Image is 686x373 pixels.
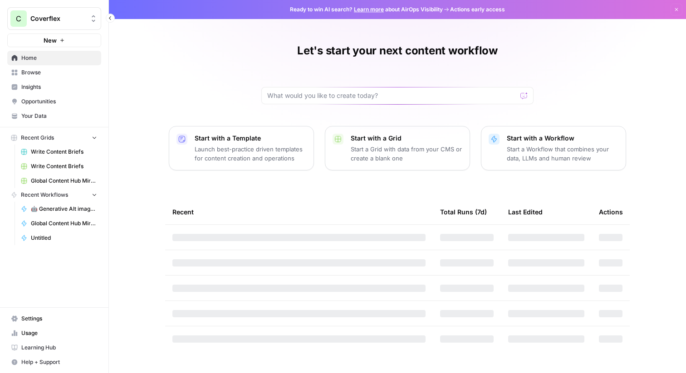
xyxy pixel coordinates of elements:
[17,231,101,245] a: Untitled
[7,109,101,123] a: Your Data
[440,199,487,224] div: Total Runs (7d)
[31,148,97,156] span: Write Content Briefs
[351,145,462,163] p: Start a Grid with data from your CMS or create a blank one
[44,36,57,45] span: New
[7,355,101,369] button: Help + Support
[297,44,498,58] h1: Let's start your next content workflow
[7,34,101,47] button: New
[195,145,306,163] p: Launch best-practice driven templates for content creation and operations
[7,131,101,145] button: Recent Grids
[290,5,443,14] span: Ready to win AI search? about AirOps Visibility
[7,51,101,65] a: Home
[169,126,314,170] button: Start with a TemplateLaunch best-practice driven templates for content creation and operations
[16,13,21,24] span: C
[351,134,462,143] p: Start with a Grid
[31,177,97,185] span: Global Content Hub Mirror
[31,234,97,242] span: Untitled
[599,199,623,224] div: Actions
[21,358,97,366] span: Help + Support
[7,311,101,326] a: Settings
[17,216,101,231] a: Global Content Hub Mirror Engine
[7,188,101,202] button: Recent Workflows
[21,315,97,323] span: Settings
[31,205,97,213] span: 🤖 Generative Alt image attribute with AI
[17,145,101,159] a: Write Content Briefs
[267,91,517,100] input: What would you like to create today?
[507,145,618,163] p: Start a Workflow that combines your data, LLMs and human review
[31,219,97,228] span: Global Content Hub Mirror Engine
[21,83,97,91] span: Insights
[17,159,101,174] a: Write Content Briefs
[195,134,306,143] p: Start with a Template
[7,326,101,340] a: Usage
[17,174,101,188] a: Global Content Hub Mirror
[507,134,618,143] p: Start with a Workflow
[354,6,384,13] a: Learn more
[31,162,97,170] span: Write Content Briefs
[481,126,626,170] button: Start with a WorkflowStart a Workflow that combines your data, LLMs and human review
[7,7,101,30] button: Workspace: Coverflex
[7,80,101,94] a: Insights
[7,65,101,80] a: Browse
[7,94,101,109] a: Opportunities
[325,126,470,170] button: Start with a GridStart a Grid with data from your CMS or create a blank one
[172,199,426,224] div: Recent
[21,344,97,352] span: Learning Hub
[30,14,85,23] span: Coverflex
[508,199,543,224] div: Last Edited
[17,202,101,216] a: 🤖 Generative Alt image attribute with AI
[21,134,54,142] span: Recent Grids
[21,191,68,199] span: Recent Workflows
[7,340,101,355] a: Learning Hub
[21,112,97,120] span: Your Data
[21,97,97,106] span: Opportunities
[21,68,97,77] span: Browse
[21,54,97,62] span: Home
[450,5,505,14] span: Actions early access
[21,329,97,337] span: Usage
